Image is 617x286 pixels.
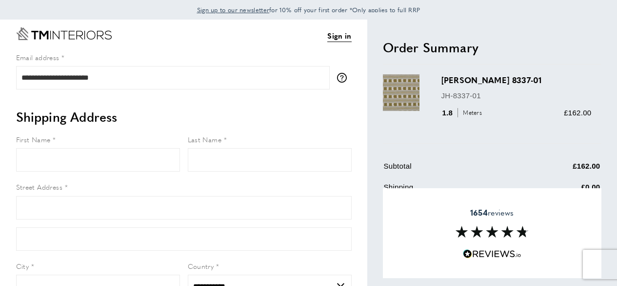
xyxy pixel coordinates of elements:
[16,108,352,126] h2: Shipping Address
[515,181,600,200] td: £0.00
[337,73,352,83] button: More information
[197,5,420,14] span: for 10% off your first order *Only applies to full RRP
[441,107,486,119] div: 1.8
[441,74,592,86] h3: [PERSON_NAME] 8337-01
[16,261,29,271] span: City
[458,108,484,117] span: Meters
[383,74,419,111] img: Paxton 8337-01
[463,249,521,259] img: Reviews.io 5 stars
[470,207,488,218] strong: 1654
[384,181,515,200] td: Shipping
[327,30,351,42] a: Sign in
[383,39,601,56] h2: Order Summary
[188,261,214,271] span: Country
[441,90,592,102] p: JH-8337-01
[16,27,112,40] a: Go to Home page
[197,5,270,14] span: Sign up to our newsletter
[16,134,51,144] span: First Name
[564,109,591,117] span: £162.00
[197,5,270,15] a: Sign up to our newsletter
[470,208,514,218] span: reviews
[16,182,63,192] span: Street Address
[515,160,600,179] td: £162.00
[456,226,529,238] img: Reviews section
[384,160,515,179] td: Subtotal
[188,134,222,144] span: Last Name
[16,52,60,62] span: Email address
